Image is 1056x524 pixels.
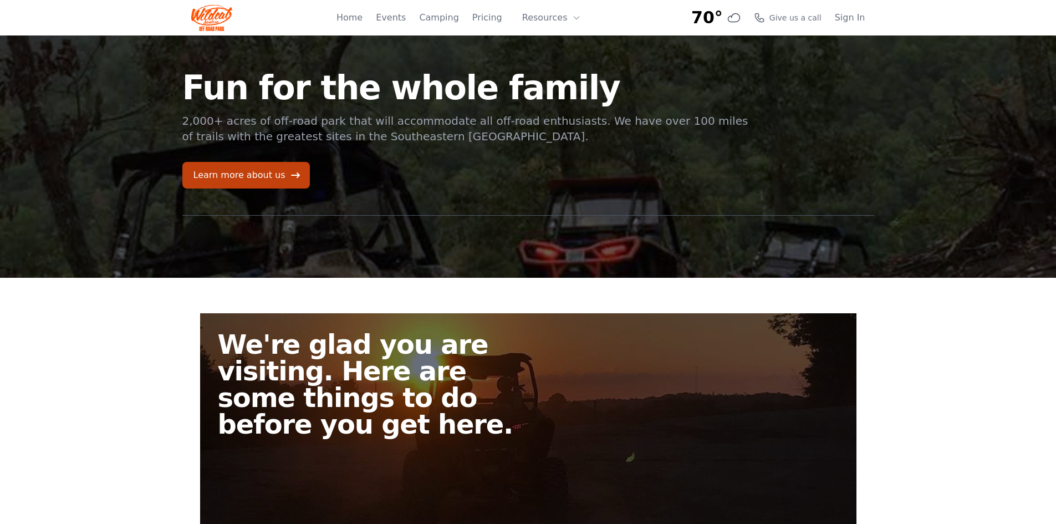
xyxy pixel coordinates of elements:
img: Wildcat Logo [191,4,233,31]
span: Give us a call [769,12,822,23]
span: 70° [691,8,723,28]
button: Resources [516,7,588,29]
a: Home [336,11,363,24]
h1: Fun for the whole family [182,71,750,104]
a: Learn more about us [182,162,310,189]
h2: We're glad you are visiting. Here are some things to do before you get here. [218,331,537,437]
a: Camping [419,11,458,24]
a: Sign In [835,11,865,24]
a: Give us a call [754,12,822,23]
a: Pricing [472,11,502,24]
p: 2,000+ acres of off-road park that will accommodate all off-road enthusiasts. We have over 100 mi... [182,113,750,144]
a: Events [376,11,406,24]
